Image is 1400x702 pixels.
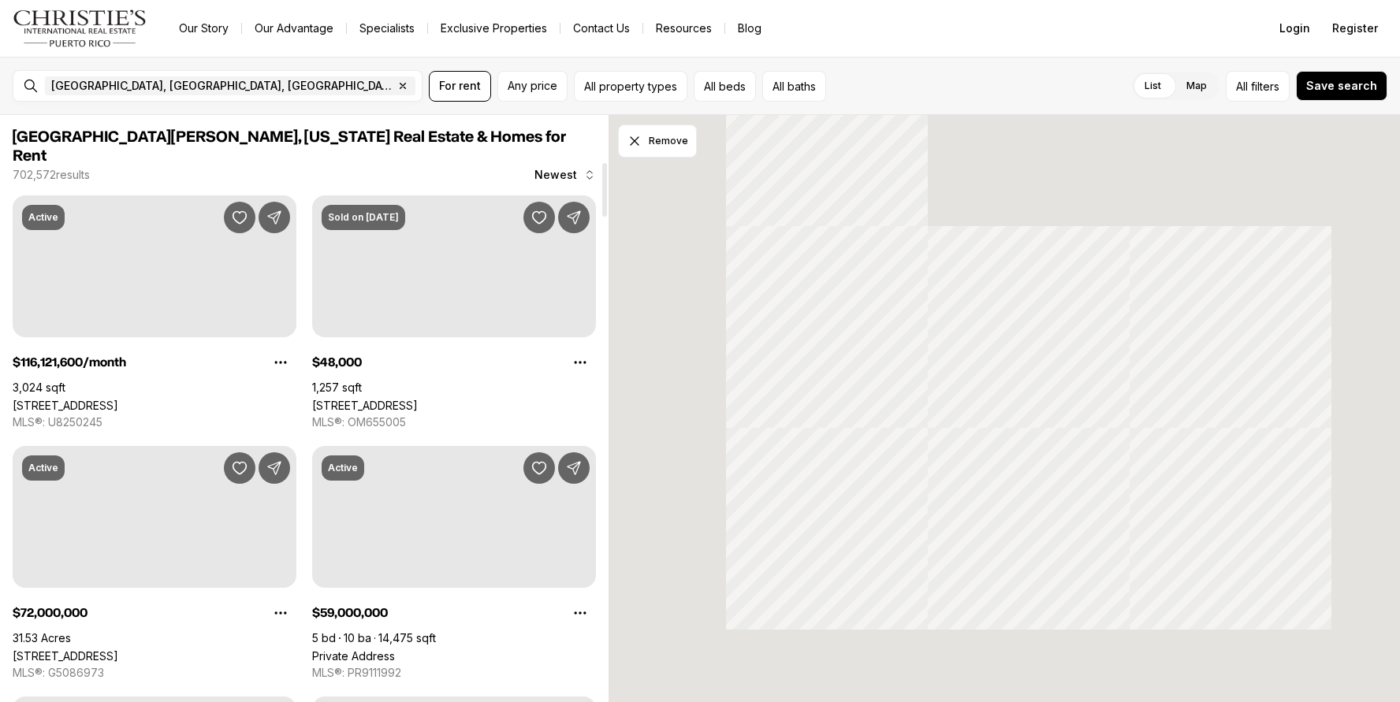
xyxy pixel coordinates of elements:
[523,452,555,484] button: Save Property:
[51,80,393,92] span: [GEOGRAPHIC_DATA], [GEOGRAPHIC_DATA], [GEOGRAPHIC_DATA]
[762,71,826,102] button: All baths
[265,347,296,378] button: Property options
[560,17,642,39] button: Contact Us
[13,129,566,164] span: [GEOGRAPHIC_DATA][PERSON_NAME], [US_STATE] Real Estate & Homes for Rent
[643,17,724,39] a: Resources
[1270,13,1320,44] button: Login
[1226,71,1290,102] button: Allfilters
[328,211,399,224] p: Sold on [DATE]
[166,17,241,39] a: Our Story
[694,71,756,102] button: All beds
[1323,13,1387,44] button: Register
[1174,72,1219,100] label: Map
[1132,72,1174,100] label: List
[564,347,596,378] button: Property options
[497,71,568,102] button: Any price
[13,169,90,181] p: 702,572 results
[265,597,296,629] button: Property options
[242,17,346,39] a: Our Advantage
[13,649,118,663] a: 412 E STATE ROAD 44, WILDWOOD FL, 34785
[525,159,605,191] button: Newest
[1296,71,1387,101] button: Save search
[1236,78,1248,95] span: All
[564,597,596,629] button: Property options
[224,452,255,484] button: Save Property: 412 E STATE ROAD 44
[312,649,395,663] a: Private Address
[1306,80,1377,92] span: Save search
[347,17,427,39] a: Specialists
[534,169,577,181] span: Newest
[1279,22,1310,35] span: Login
[328,462,358,474] p: Active
[523,202,555,233] button: Save Property: 101 SILVER SPRINGS BOULEVARD #103
[429,71,491,102] button: For rent
[725,17,774,39] a: Blog
[1251,78,1279,95] span: filters
[28,211,58,224] p: Active
[13,399,118,412] a: 1350 CLEVELAND ST, CLEARWATER FL, 33755
[618,124,697,158] button: Dismiss drawing
[13,9,147,47] img: logo
[574,71,687,102] button: All property types
[28,462,58,474] p: Active
[428,17,560,39] a: Exclusive Properties
[224,202,255,233] button: Save Property: 1350 CLEVELAND ST
[508,80,557,92] span: Any price
[312,399,418,412] a: 101 SILVER SPRINGS BOULEVARD #103, OCALA FL, 34470
[439,80,481,92] span: For rent
[1332,22,1378,35] span: Register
